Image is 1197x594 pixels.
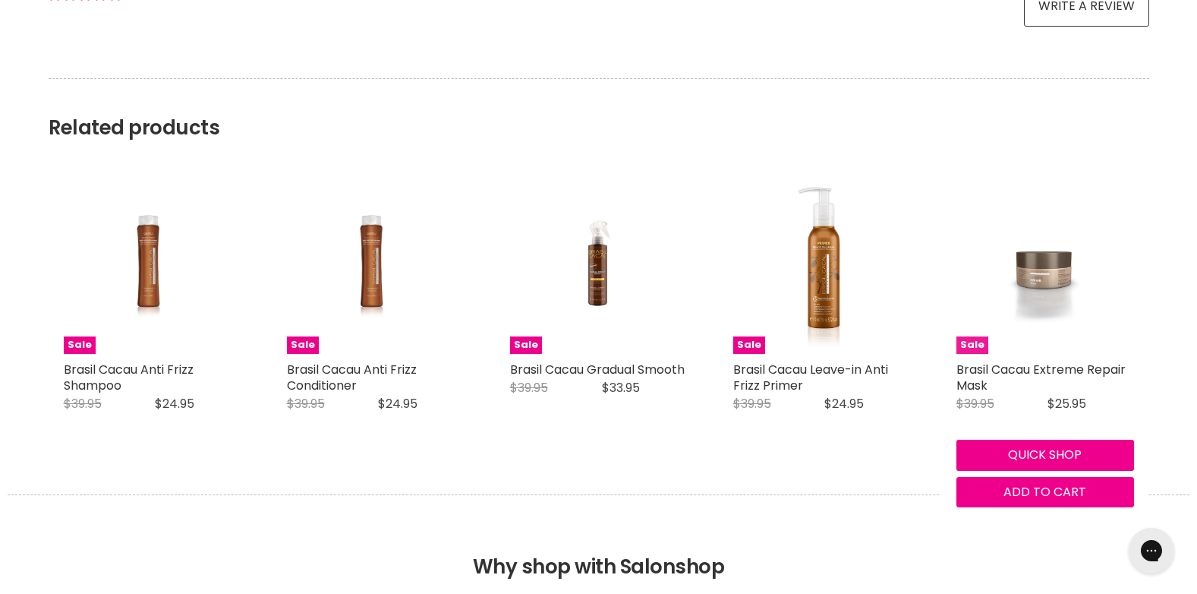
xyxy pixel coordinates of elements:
[540,176,658,354] img: Brasil Cacau Gradual Smooth
[64,176,241,354] a: Brasil Cacau Anti Frizz Shampoo Brasil Cacau Anti Frizz Shampoo Sale
[93,176,212,354] img: Brasil Cacau Anti Frizz Shampoo
[1003,483,1086,501] span: Add to cart
[986,176,1104,354] img: Brasil Cacau Extreme Repair Mask
[956,176,1134,354] a: Brasil Cacau Extreme Repair Mask Sale
[64,395,102,412] span: $39.95
[64,336,96,354] span: Sale
[733,336,765,354] span: Sale
[956,336,988,354] span: Sale
[510,176,688,354] a: Brasil Cacau Gradual Smooth Sale
[64,361,194,394] a: Brasil Cacau Anti Frizz Shampoo
[510,336,542,354] span: Sale
[956,395,994,412] span: $39.95
[510,361,685,378] a: Brasil Cacau Gradual Smooth
[49,78,1149,140] h2: Related products
[1121,523,1182,579] iframe: Gorgias live chat messenger
[733,395,771,412] span: $39.95
[287,395,325,412] span: $39.95
[287,176,465,354] a: Brasil Cacau Anti Frizz Conditioner Brasil Cacau Anti Frizz Conditioner Sale
[733,361,888,394] a: Brasil Cacau Leave-in Anti Frizz Primer
[733,176,911,354] a: Brasil Cacau Leave-in Anti Frizz Primer Sale
[956,440,1134,470] button: Quick shop
[824,395,864,412] span: $24.95
[602,379,640,397] span: $33.95
[287,336,319,354] span: Sale
[755,176,888,354] img: Brasil Cacau Leave-in Anti Frizz Primer
[155,395,194,412] span: $24.95
[956,477,1134,507] button: Add to cart
[378,395,417,412] span: $24.95
[510,379,548,397] span: $39.95
[956,361,1126,394] a: Brasil Cacau Extreme Repair Mask
[287,361,417,394] a: Brasil Cacau Anti Frizz Conditioner
[317,176,435,354] img: Brasil Cacau Anti Frizz Conditioner
[1047,395,1086,412] span: $25.95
